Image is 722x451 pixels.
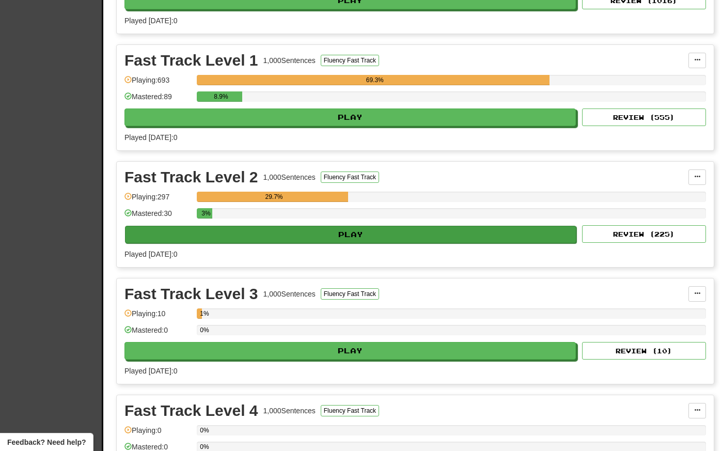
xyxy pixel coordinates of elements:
[124,403,258,418] div: Fast Track Level 4
[124,342,576,360] button: Play
[263,55,316,66] div: 1,000 Sentences
[321,55,379,66] button: Fluency Fast Track
[321,288,379,300] button: Fluency Fast Track
[124,91,192,108] div: Mastered: 89
[263,289,316,299] div: 1,000 Sentences
[200,91,242,102] div: 8.9%
[7,437,86,447] span: Open feedback widget
[124,192,192,209] div: Playing: 297
[124,286,258,302] div: Fast Track Level 3
[124,17,177,25] span: Played [DATE]: 0
[124,75,192,92] div: Playing: 693
[124,53,258,68] div: Fast Track Level 1
[321,172,379,183] button: Fluency Fast Track
[124,133,177,142] span: Played [DATE]: 0
[124,250,177,258] span: Played [DATE]: 0
[321,405,379,416] button: Fluency Fast Track
[263,172,316,182] div: 1,000 Sentences
[125,226,576,243] button: Play
[582,342,706,360] button: Review (10)
[124,169,258,185] div: Fast Track Level 2
[582,108,706,126] button: Review (555)
[200,75,550,85] div: 69.3%
[200,308,202,319] div: 1%
[124,208,192,225] div: Mastered: 30
[200,192,348,202] div: 29.7%
[124,108,576,126] button: Play
[124,308,192,325] div: Playing: 10
[200,208,212,219] div: 3%
[124,325,192,342] div: Mastered: 0
[263,406,316,416] div: 1,000 Sentences
[124,425,192,442] div: Playing: 0
[582,225,706,243] button: Review (225)
[124,367,177,375] span: Played [DATE]: 0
